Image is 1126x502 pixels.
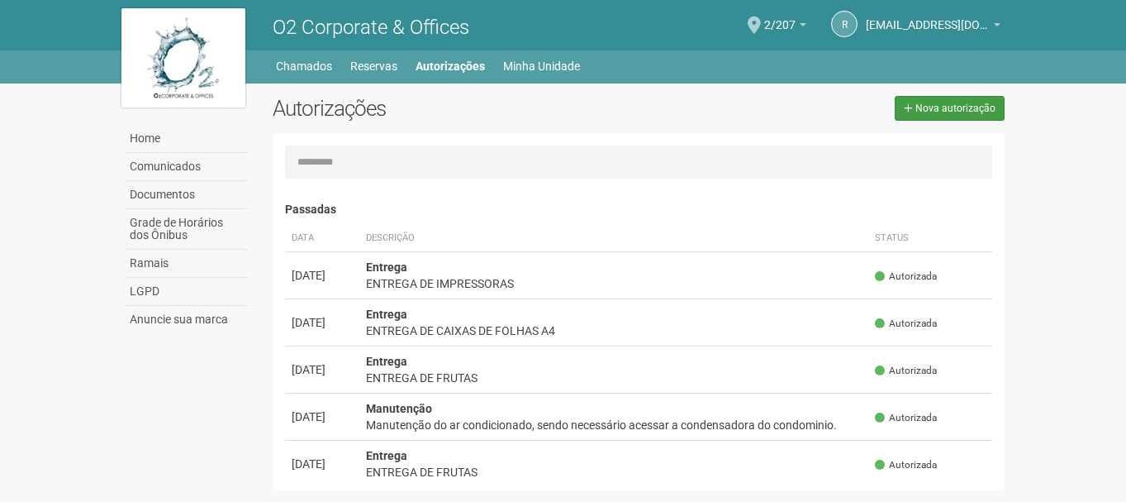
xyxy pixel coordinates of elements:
span: Autorizada [875,364,937,378]
a: 2/207 [764,21,806,34]
a: Grade de Horários dos Ônibus [126,209,248,250]
a: [EMAIL_ADDRESS][DOMAIN_NAME] [866,21,1000,34]
a: Comunicados [126,153,248,181]
div: ENTREGA DE FRUTAS [366,464,862,480]
strong: Entrega [366,449,407,462]
strong: Entrega [366,308,407,321]
strong: Entrega [366,355,407,368]
a: Nova autorização [895,96,1005,121]
th: Descrição [359,225,869,252]
div: [DATE] [292,456,353,472]
a: Documentos [126,181,248,209]
a: r [831,11,858,37]
th: Data [285,225,359,252]
div: [DATE] [292,267,353,284]
strong: Manutenção [366,402,432,415]
a: Home [126,125,248,153]
img: logo.jpg [121,8,245,108]
th: Status [868,225,992,252]
span: recepcao@benassirio.com.br [866,2,990,31]
span: 2/207 [764,2,796,31]
span: Autorizada [875,270,937,284]
span: O2 Corporate & Offices [273,16,469,39]
strong: Entrega [366,261,407,274]
div: [DATE] [292,409,353,425]
a: Ramais [126,250,248,278]
h2: Autorizações [273,96,626,121]
div: [DATE] [292,314,353,331]
span: Autorizada [875,458,937,472]
a: Reservas [350,55,397,78]
div: Manutenção do ar condicionado, sendo necessário acessar a condensadora do condominio. [366,417,862,433]
div: ENTREGA DE FRUTAS [366,370,862,386]
div: ENTREGA DE CAIXAS DE FOLHAS A4 [366,323,862,339]
a: LGPD [126,278,248,306]
div: ENTREGA DE IMPRESSORAS [366,275,862,292]
span: Nova autorização [915,103,995,114]
span: Autorizada [875,317,937,331]
a: Chamados [276,55,332,78]
div: [DATE] [292,361,353,378]
span: Autorizada [875,411,937,425]
a: Anuncie sua marca [126,306,248,333]
a: Minha Unidade [503,55,580,78]
a: Autorizações [416,55,485,78]
h4: Passadas [285,203,993,216]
